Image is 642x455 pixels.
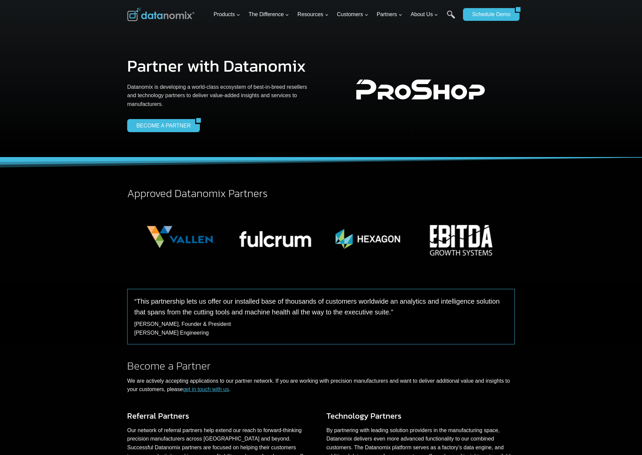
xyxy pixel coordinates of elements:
[180,164,206,170] span: State/Region
[463,8,515,21] a: Schedule Demo
[134,296,508,317] p: “This partnership lets us offer our installed base of thousands of customers worldwide an analyti...
[211,4,460,26] nav: Primary Navigation
[345,64,496,115] img: Proshop + Datanomix
[411,10,438,19] span: About Us
[321,206,415,268] div: 4 of 12
[127,8,194,21] img: Datanomix
[214,10,240,19] span: Products
[326,132,515,137] ul: Select a slide to show
[228,206,321,268] div: 3 of 12
[430,133,433,136] button: Go to slide 6
[127,377,515,394] p: We are actively accepting applications to our partner network. If you are working with precision ...
[326,50,515,129] div: 3 of 7
[377,10,402,19] span: Partners
[127,188,515,199] h2: Approved Datanomix Partners
[419,133,422,136] button: Go to slide 4
[415,206,508,268] div: 5 of 12
[447,10,455,26] a: Search
[180,109,211,115] span: Phone number
[127,58,316,74] h1: Partner with Datanomix
[127,83,316,109] p: Datanomix is developing a world-class ecosystem of best-in-breed resellers and technology partner...
[414,133,417,136] button: Go to slide 3
[326,410,515,422] h3: Technology Partners
[180,81,202,87] span: Last Name
[127,361,515,371] h2: Become a Partner
[403,133,406,136] button: Go to slide 1
[134,206,228,268] img: Datanomix + Vallen
[297,10,328,19] span: Resources
[134,330,209,336] span: [PERSON_NAME] Engineering
[134,206,228,268] div: 2 of 12
[134,321,231,327] span: [PERSON_NAME], Founder & President
[408,133,412,136] button: Go to slide 2
[337,10,368,19] span: Customers
[228,206,321,268] img: Datanomix + Fulcrum
[424,133,428,136] button: Go to slide 5
[321,206,415,268] img: Datanomix + Hexagon Manufacturing Intelligence
[134,206,508,268] div: Photo Gallery Carousel
[183,386,229,392] a: get in touch with us
[180,53,197,60] span: Job Title
[435,133,438,136] button: Go to slide 7
[127,410,316,422] h3: Referral Partners
[127,119,195,132] a: BECOME A PARTNER
[249,10,289,19] span: The Difference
